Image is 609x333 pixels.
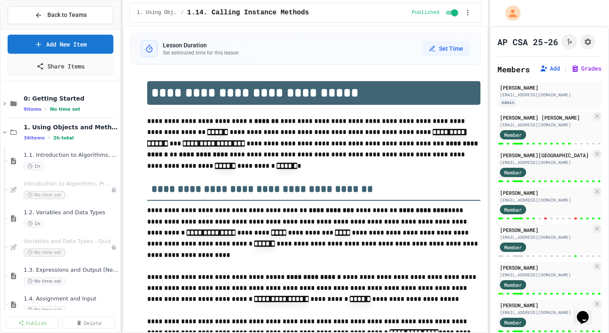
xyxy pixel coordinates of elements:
[500,301,591,309] div: [PERSON_NAME]
[504,131,522,139] span: Member
[504,169,522,176] span: Member
[24,248,65,257] span: No time set
[504,206,522,213] span: Member
[8,35,113,54] a: Add New Item
[24,191,65,199] span: No time set
[62,317,115,329] a: Delete
[24,238,111,245] span: Variables and Data Types - Quiz
[500,84,599,91] div: [PERSON_NAME]
[500,309,591,316] div: [EMAIL_ADDRESS][DOMAIN_NAME]
[24,106,41,112] span: 9 items
[504,281,522,289] span: Member
[500,114,591,121] div: [PERSON_NAME] [PERSON_NAME]
[24,180,111,188] span: Introduction to Algorithms, Programming, and Compilers
[24,123,118,131] span: 1. Using Objects and Methods
[111,187,117,193] div: Unpublished
[137,9,177,16] span: 1. Using Objects and Methods
[8,6,113,24] button: Back to Teams
[163,41,239,49] h3: Lesson Duration
[497,36,558,48] h1: AP CSA 25-26
[111,244,117,250] div: Unpublished
[24,295,118,303] span: 1.4. Assignment and Input
[500,264,591,271] div: [PERSON_NAME]
[53,135,74,141] span: 2h total
[500,272,591,278] div: [EMAIL_ADDRESS][DOMAIN_NAME]
[187,8,309,18] span: 1.14. Calling Instance Methods
[540,64,560,73] button: Add
[500,99,516,106] div: Admin
[500,234,591,240] div: [EMAIL_ADDRESS][DOMAIN_NAME]
[24,306,65,314] span: No time set
[562,34,577,49] button: Click to see fork details
[24,267,118,274] span: 1.3. Expressions and Output [New]
[45,106,47,112] span: •
[497,63,530,75] h2: Members
[48,134,50,141] span: •
[6,317,59,329] a: Publish
[163,49,239,56] p: Set estimated time for this lesson
[504,243,522,251] span: Member
[412,9,439,16] span: Published
[24,95,118,102] span: 0: Getting Started
[571,64,601,73] button: Grades
[573,299,601,325] iframe: chat widget
[181,9,184,16] span: /
[500,189,591,197] div: [PERSON_NAME]
[24,135,45,141] span: 36 items
[500,226,591,234] div: [PERSON_NAME]
[24,220,44,228] span: 1h
[504,319,522,326] span: Member
[24,209,118,216] span: 1.2. Variables and Data Types
[412,8,460,18] div: Content is published and visible to students
[497,3,523,23] div: My Account
[422,41,470,56] button: Set Time
[580,34,595,49] button: Assignment Settings
[563,63,568,74] span: |
[47,11,87,19] span: Back to Teams
[500,122,591,128] div: [EMAIL_ADDRESS][DOMAIN_NAME]
[50,106,80,112] span: No time set
[500,92,599,98] div: [EMAIL_ADDRESS][DOMAIN_NAME]
[8,57,113,75] a: Share Items
[500,197,591,203] div: [EMAIL_ADDRESS][DOMAIN_NAME]
[24,152,118,159] span: 1.1. Introduction to Algorithms, Programming, and Compilers
[24,162,44,170] span: 1h
[500,151,591,159] div: [PERSON_NAME][GEOGRAPHIC_DATA]
[24,277,65,285] span: No time set
[500,159,591,166] div: [EMAIL_ADDRESS][DOMAIN_NAME]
